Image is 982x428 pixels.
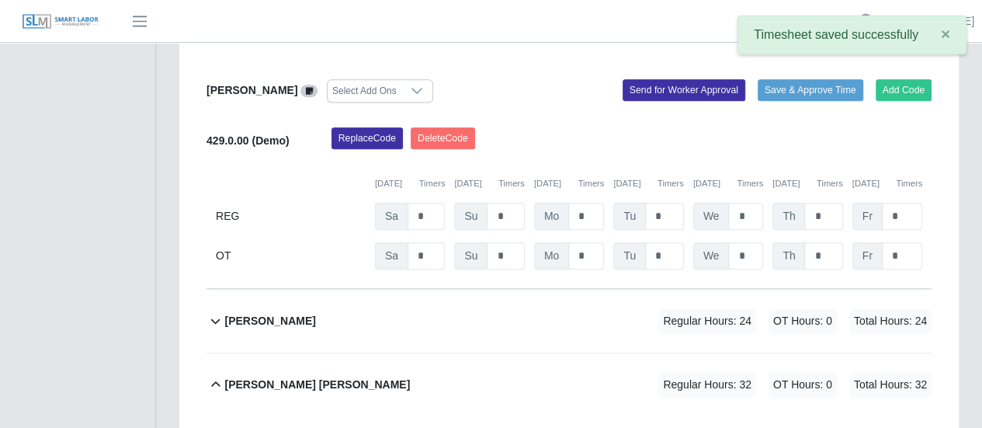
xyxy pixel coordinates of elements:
span: Sa [375,242,408,270]
button: Timers [658,177,684,190]
div: [DATE] [693,177,763,190]
span: Fr [852,203,883,230]
button: ReplaceCode [331,127,403,149]
span: OT Hours: 0 [769,372,837,398]
div: Select Add Ons [328,80,401,102]
b: [PERSON_NAME] [206,84,297,96]
button: Timers [578,177,604,190]
span: Total Hours: 24 [849,308,932,334]
div: [DATE] [375,177,445,190]
span: We [693,203,730,230]
span: Fr [852,242,883,270]
b: [PERSON_NAME] [PERSON_NAME] [224,377,410,393]
button: Timers [817,177,843,190]
button: Save & Approve Time [758,79,863,101]
div: [DATE] [534,177,604,190]
span: OT Hours: 0 [769,308,837,334]
span: Regular Hours: 24 [658,308,756,334]
span: We [693,242,730,270]
b: 429.0.00 (Demo) [206,134,290,147]
button: Timers [896,177,922,190]
button: [PERSON_NAME] [PERSON_NAME] Regular Hours: 32 OT Hours: 0 Total Hours: 32 [206,353,932,416]
img: SLM Logo [22,13,99,30]
button: Send for Worker Approval [623,79,745,101]
button: Add Code [876,79,932,101]
span: Regular Hours: 32 [658,372,756,398]
b: [PERSON_NAME] [224,313,315,329]
div: REG [216,203,366,230]
div: [DATE] [852,177,922,190]
div: [DATE] [454,177,524,190]
button: Timers [737,177,763,190]
a: [PERSON_NAME] [885,13,974,30]
div: OT [216,242,366,270]
a: View/Edit Notes [300,84,318,96]
div: Timesheet saved successfully [737,16,966,54]
span: × [941,25,950,43]
span: Mo [534,203,569,230]
div: [DATE] [613,177,683,190]
span: Su [454,203,488,230]
button: DeleteCode [411,127,475,149]
button: Timers [498,177,525,190]
span: Sa [375,203,408,230]
span: Th [772,203,805,230]
span: Total Hours: 32 [849,372,932,398]
div: [DATE] [772,177,842,190]
span: Su [454,242,488,270]
button: [PERSON_NAME] Regular Hours: 24 OT Hours: 0 Total Hours: 24 [206,290,932,353]
span: Tu [613,242,646,270]
span: Tu [613,203,646,230]
span: Mo [534,242,569,270]
span: Th [772,242,805,270]
button: Timers [419,177,446,190]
